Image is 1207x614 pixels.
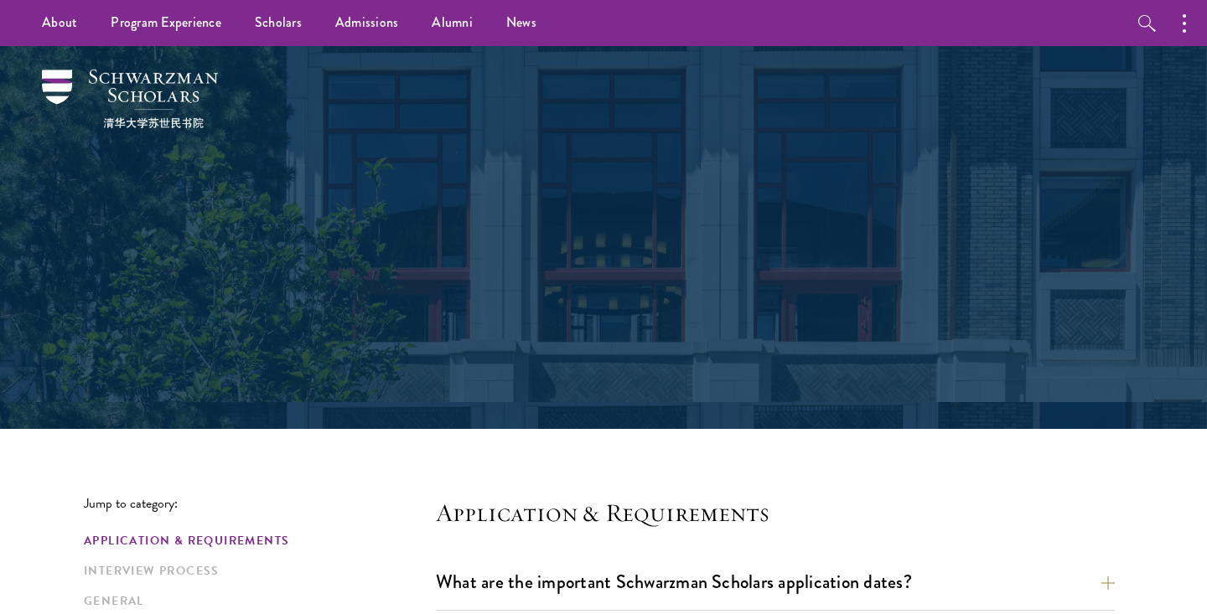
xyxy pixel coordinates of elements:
[84,592,426,610] a: General
[84,562,426,580] a: Interview Process
[42,70,218,128] img: Schwarzman Scholars
[84,496,436,511] p: Jump to category:
[436,563,1115,601] button: What are the important Schwarzman Scholars application dates?
[84,532,426,550] a: Application & Requirements
[436,496,1115,529] h4: Application & Requirements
